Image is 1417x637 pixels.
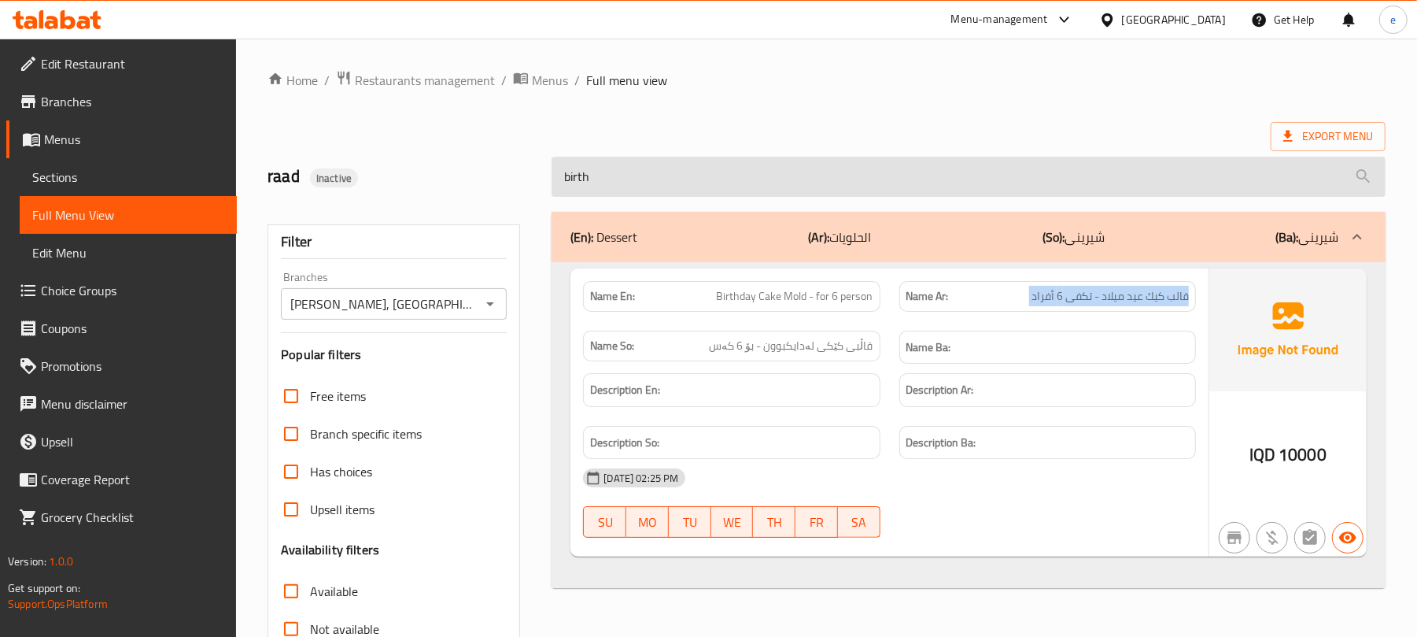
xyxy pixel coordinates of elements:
[1294,522,1326,554] button: Not has choices
[8,551,46,572] span: Version:
[795,506,838,538] button: FR
[570,228,637,246] p: Dessert
[6,423,237,461] a: Upsell
[20,196,237,234] a: Full Menu View
[552,157,1386,197] input: search
[479,293,501,315] button: Open
[1042,225,1065,249] b: (So):
[49,551,73,572] span: 1.0.0
[281,225,507,259] div: Filter
[8,594,108,614] a: Support.OpsPlatform
[1271,122,1386,151] span: Export Menu
[6,120,237,158] a: Menus
[41,394,224,413] span: Menu disclaimer
[951,10,1048,29] div: Menu-management
[590,511,620,534] span: SU
[675,511,705,534] span: TU
[41,432,224,451] span: Upsell
[1275,225,1298,249] b: (Ba):
[6,272,237,309] a: Choice Groups
[906,433,976,453] strong: Description Ba:
[310,500,375,519] span: Upsell items
[1279,439,1327,470] span: 10000
[590,380,660,400] strong: Description En:
[41,281,224,300] span: Choice Groups
[310,462,372,481] span: Has choices
[355,71,495,90] span: Restaurants management
[1031,288,1189,305] span: قالب كيك عيد ميلاد - تكفى 6 أفراد
[32,206,224,224] span: Full Menu View
[753,506,795,538] button: TH
[310,424,422,443] span: Branch specific items
[8,578,80,598] span: Get support on:
[802,511,832,534] span: FR
[532,71,568,90] span: Menus
[590,433,659,453] strong: Description So:
[6,498,237,536] a: Grocery Checklist
[590,338,634,354] strong: Name So:
[586,71,667,90] span: Full menu view
[268,165,533,188] h2: raad
[310,387,366,406] span: Free items
[268,71,318,90] a: Home
[809,228,872,246] p: الحلويات
[1219,522,1250,554] button: Not branch specific item
[310,171,358,186] span: Inactive
[20,158,237,196] a: Sections
[809,225,830,249] b: (Ar):
[310,582,358,601] span: Available
[324,71,330,90] li: /
[20,234,237,272] a: Edit Menu
[1332,522,1363,554] button: Available
[1390,11,1396,28] span: e
[906,338,951,357] strong: Name Ba:
[501,71,507,90] li: /
[44,130,224,149] span: Menus
[906,380,974,400] strong: Description Ar:
[41,319,224,338] span: Coupons
[1256,522,1288,554] button: Purchased item
[844,511,874,534] span: SA
[1042,228,1105,246] p: شیرینی
[1275,228,1338,246] p: شیرینی
[597,471,685,486] span: [DATE] 02:25 PM
[906,288,949,305] strong: Name Ar:
[583,506,626,538] button: SU
[336,70,495,91] a: Restaurants management
[281,541,379,559] h3: Availability filters
[281,346,507,364] h3: Popular filters
[717,288,873,305] span: Birthday Cake Mold - for 6 person
[838,506,880,538] button: SA
[570,225,593,249] b: (En):
[574,71,580,90] li: /
[552,212,1386,262] div: (En): Dessert(Ar):الحلويات(So):شیرینی(Ba):شیرینی
[41,54,224,73] span: Edit Restaurant
[41,508,224,527] span: Grocery Checklist
[6,83,237,120] a: Branches
[513,70,568,91] a: Menus
[6,347,237,385] a: Promotions
[590,288,635,305] strong: Name En:
[32,168,224,187] span: Sections
[710,338,873,354] span: قاڵبی کێکی لەدایکبوون - بۆ 6 کەس
[6,309,237,347] a: Coupons
[6,461,237,498] a: Coverage Report
[633,511,662,534] span: MO
[6,385,237,423] a: Menu disclaimer
[759,511,789,534] span: TH
[626,506,669,538] button: MO
[32,243,224,262] span: Edit Menu
[268,70,1386,91] nav: breadcrumb
[1122,11,1226,28] div: [GEOGRAPHIC_DATA]
[711,506,754,538] button: WE
[6,45,237,83] a: Edit Restaurant
[718,511,747,534] span: WE
[41,470,224,489] span: Coverage Report
[552,262,1386,589] div: (En): Dessert(Ar):الحلويات(So):شیرینی(Ba):شیرینی
[41,92,224,111] span: Branches
[1283,127,1373,146] span: Export Menu
[41,357,224,376] span: Promotions
[669,506,711,538] button: TU
[1249,439,1275,470] span: IQD
[1209,269,1367,391] img: Ae5nvW7+0k+MAAAAAElFTkSuQmCC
